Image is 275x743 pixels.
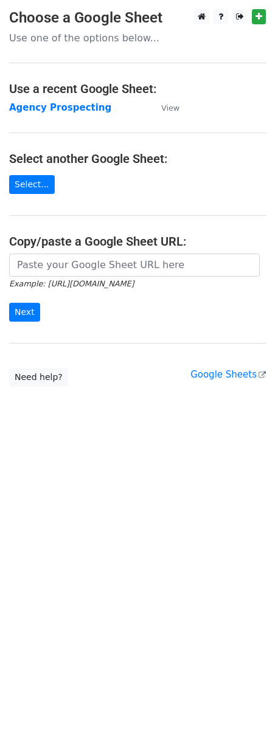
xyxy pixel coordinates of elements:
a: Google Sheets [190,369,266,380]
small: View [161,103,179,112]
input: Next [9,303,40,322]
h4: Copy/paste a Google Sheet URL: [9,234,266,249]
a: Select... [9,175,55,194]
a: Agency Prospecting [9,102,111,113]
input: Paste your Google Sheet URL here [9,254,260,277]
p: Use one of the options below... [9,32,266,44]
small: Example: [URL][DOMAIN_NAME] [9,279,134,288]
a: View [149,102,179,113]
a: Need help? [9,368,68,387]
h3: Choose a Google Sheet [9,9,266,27]
h4: Use a recent Google Sheet: [9,81,266,96]
h4: Select another Google Sheet: [9,151,266,166]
